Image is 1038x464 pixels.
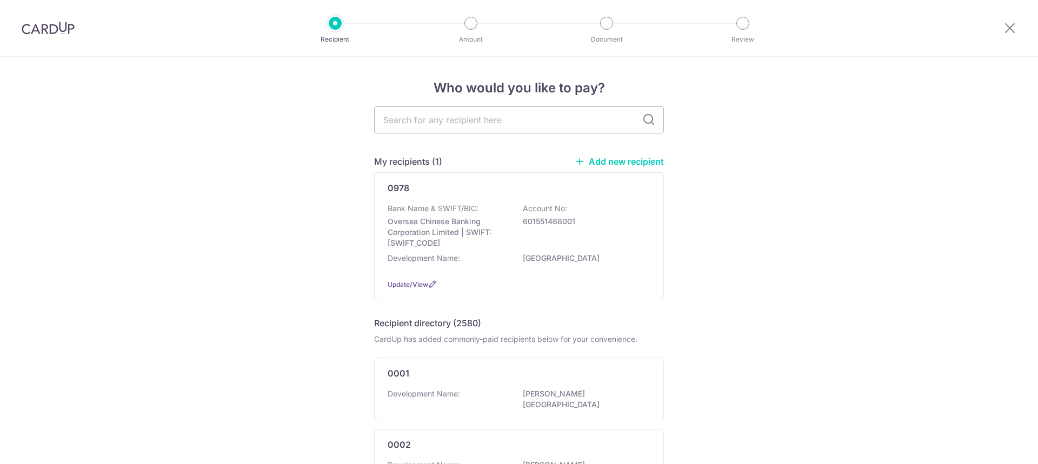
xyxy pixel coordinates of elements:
p: Account No: [523,203,567,214]
p: 0001 [388,367,409,380]
h4: Who would you like to pay? [374,78,664,98]
iframe: Opens a widget where you can find more information [969,432,1027,459]
h5: Recipient directory (2580) [374,317,481,329]
p: Development Name: [388,388,460,399]
p: 601551468001 [523,216,644,227]
a: Update/View [388,280,428,288]
p: Oversea Chinese Banking Corporation Limited | SWIFT: [SWIFT_CODE] [388,216,509,248]
p: Development Name: [388,253,460,264]
p: Review [703,34,783,45]
div: CardUp has added commonly-paid recipients below for your convenience. [374,334,664,345]
p: [PERSON_NAME][GEOGRAPHIC_DATA] [523,388,644,410]
a: Add new recipient [575,156,664,167]
p: Recipient [295,34,375,45]
p: Document [567,34,647,45]
p: [GEOGRAPHIC_DATA] [523,253,644,264]
p: Amount [431,34,511,45]
h5: My recipients (1) [374,155,442,168]
p: Bank Name & SWIFT/BIC: [388,203,478,214]
p: 0002 [388,438,411,451]
input: Search for any recipient here [374,106,664,133]
img: CardUp [22,22,75,35]
p: 0978 [388,181,409,194]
